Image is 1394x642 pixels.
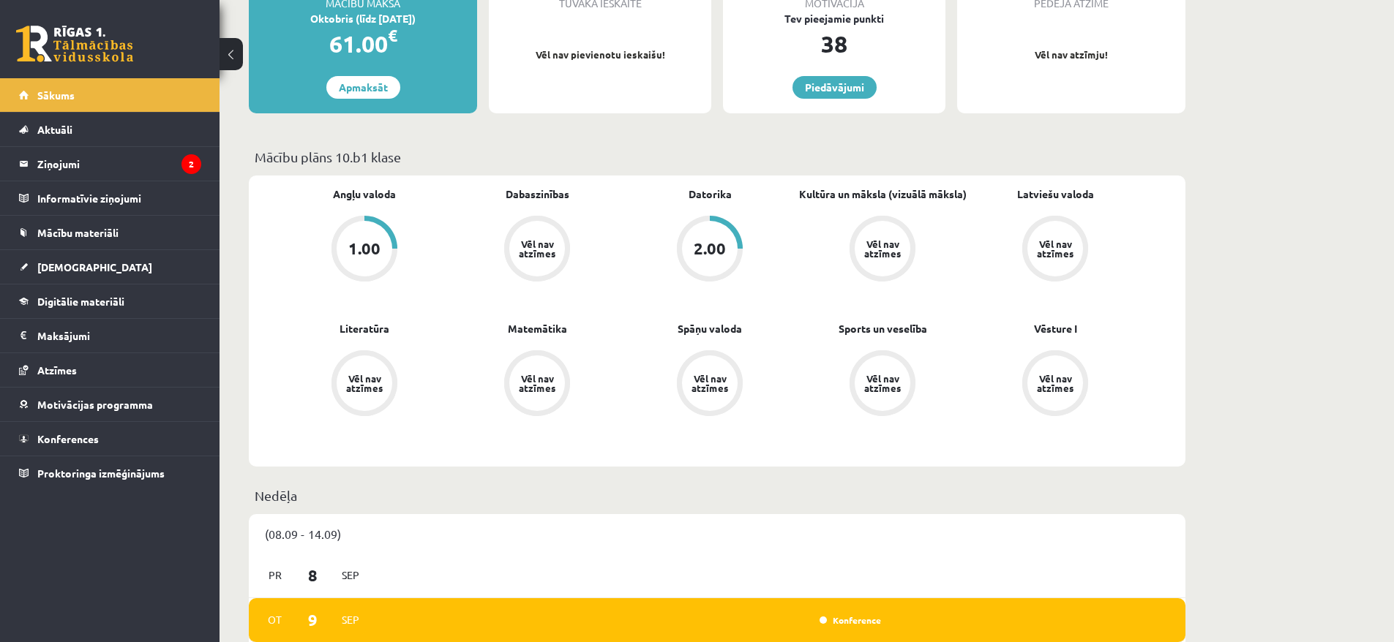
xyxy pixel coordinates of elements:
[249,26,477,61] div: 61.00
[335,564,366,586] span: Sep
[969,350,1142,419] a: Vēl nav atzīmes
[19,422,201,456] a: Konferences
[723,26,945,61] div: 38
[508,321,567,336] a: Matemātika
[496,48,704,62] p: Vēl nav pievienotu ieskaišu!
[451,350,623,419] a: Vēl nav atzīmes
[451,216,623,284] a: Vēl nav atzīmes
[694,241,726,257] div: 2.00
[291,563,336,587] span: 8
[19,216,201,249] a: Mācību materiāli
[37,467,165,480] span: Proktoringa izmēģinājums
[689,186,732,202] a: Datorika
[16,26,133,62] a: Rīgas 1. Tālmācības vidusskola
[37,319,201,352] legend: Maksājumi
[37,181,201,215] legend: Informatīvie ziņojumi
[278,350,451,419] a: Vēl nav atzīmes
[506,186,569,202] a: Dabaszinības
[969,216,1142,284] a: Vēl nav atzīmes
[19,78,201,112] a: Sākums
[388,25,397,46] span: €
[37,398,153,411] span: Motivācijas programma
[1035,374,1076,393] div: Vēl nav atzīmes
[796,216,969,284] a: Vēl nav atzīmes
[37,88,75,102] span: Sākums
[19,250,201,284] a: [DEMOGRAPHIC_DATA]
[278,216,451,284] a: 1.00
[820,614,881,626] a: Konference
[678,321,742,336] a: Spāņu valoda
[19,181,201,215] a: Informatīvie ziņojumi
[19,284,201,318] a: Digitālie materiāli
[19,147,201,181] a: Ziņojumi2
[19,388,201,421] a: Motivācijas programma
[796,350,969,419] a: Vēl nav atzīmes
[689,374,730,393] div: Vēl nav atzīmes
[1035,239,1076,258] div: Vēl nav atzīmes
[333,186,396,202] a: Angļu valoda
[326,76,400,99] a: Apmaksāt
[37,123,72,136] span: Aktuāli
[37,363,77,377] span: Atzīmes
[19,113,201,146] a: Aktuāli
[1034,321,1077,336] a: Vēsture I
[862,374,903,393] div: Vēl nav atzīmes
[260,564,291,586] span: Pr
[291,608,336,632] span: 9
[862,239,903,258] div: Vēl nav atzīmes
[964,48,1178,62] p: Vēl nav atzīmju!
[19,319,201,352] a: Maksājumi
[37,260,152,273] span: [DEMOGRAPHIC_DATA]
[1017,186,1094,202] a: Latviešu valoda
[623,350,796,419] a: Vēl nav atzīmes
[249,11,477,26] div: Oktobris (līdz [DATE])
[37,295,124,308] span: Digitālie materiāli
[344,374,385,393] div: Vēl nav atzīmes
[517,239,558,258] div: Vēl nav atzīmes
[340,321,389,336] a: Literatūra
[792,76,877,99] a: Piedāvājumi
[37,226,119,239] span: Mācību materiāli
[249,514,1185,554] div: (08.09 - 14.09)
[37,432,99,445] span: Konferences
[623,216,796,284] a: 2.00
[37,147,201,181] legend: Ziņojumi
[517,374,558,393] div: Vēl nav atzīmes
[19,353,201,387] a: Atzīmes
[723,11,945,26] div: Tev pieejamie punkti
[181,154,201,174] i: 2
[255,486,1180,505] p: Nedēļa
[799,186,967,202] a: Kultūra un māksla (vizuālā māksla)
[260,608,291,631] span: Ot
[335,608,366,631] span: Sep
[255,147,1180,167] p: Mācību plāns 10.b1 klase
[348,241,381,257] div: 1.00
[19,456,201,490] a: Proktoringa izmēģinājums
[839,321,927,336] a: Sports un veselība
